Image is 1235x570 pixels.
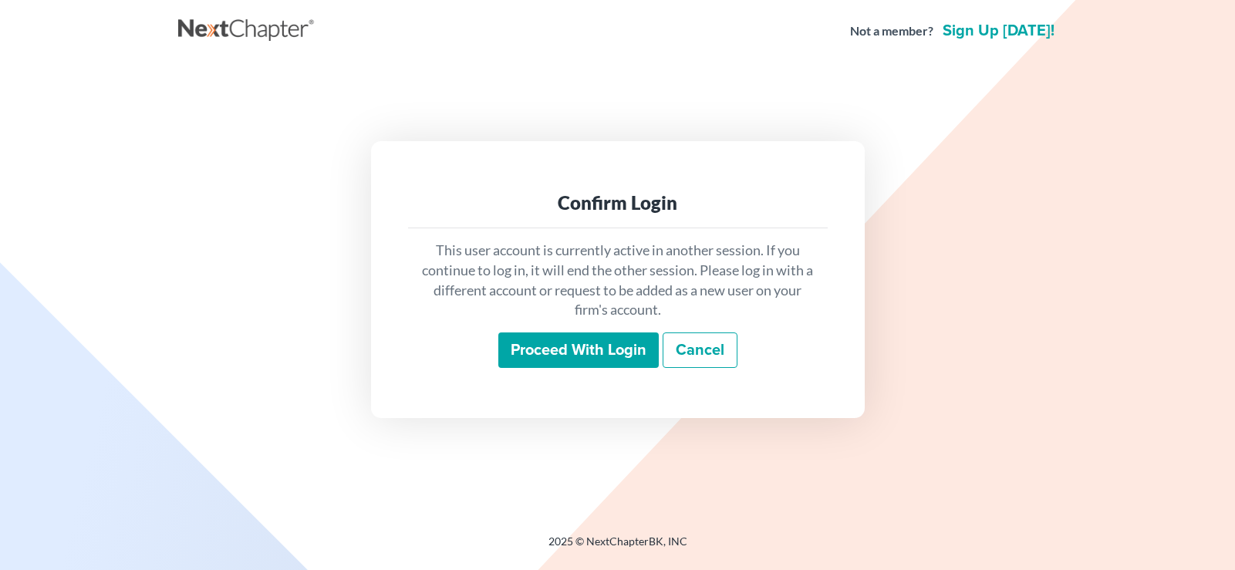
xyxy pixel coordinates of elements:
a: Sign up [DATE]! [940,23,1058,39]
div: Confirm Login [420,191,815,215]
input: Proceed with login [498,332,659,368]
strong: Not a member? [850,22,933,40]
p: This user account is currently active in another session. If you continue to log in, it will end ... [420,241,815,320]
div: 2025 © NextChapterBK, INC [178,534,1058,562]
a: Cancel [663,332,737,368]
